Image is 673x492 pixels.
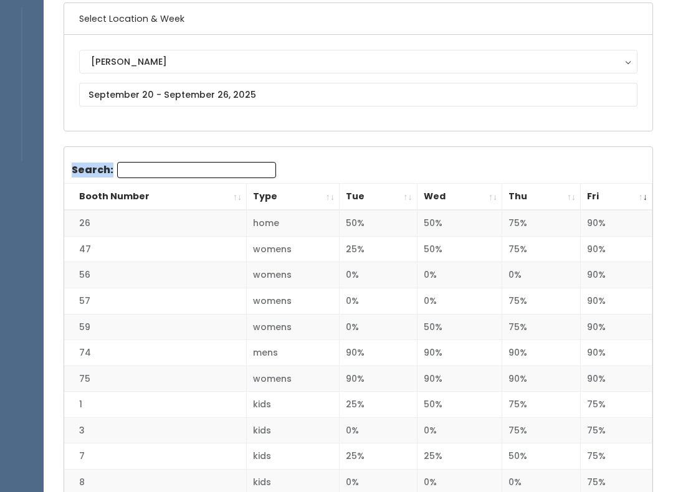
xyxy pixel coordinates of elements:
[502,417,581,443] td: 75%
[502,210,581,236] td: 75%
[417,366,502,392] td: 90%
[247,184,340,211] th: Type: activate to sort column ascending
[581,262,652,288] td: 90%
[64,314,247,340] td: 59
[91,55,626,69] div: [PERSON_NAME]
[339,288,417,315] td: 0%
[581,392,652,418] td: 75%
[247,288,340,315] td: womens
[79,83,637,106] input: September 20 - September 26, 2025
[339,366,417,392] td: 90%
[247,366,340,392] td: womens
[417,417,502,443] td: 0%
[64,236,247,262] td: 47
[502,392,581,418] td: 75%
[339,236,417,262] td: 25%
[581,366,652,392] td: 90%
[339,417,417,443] td: 0%
[502,314,581,340] td: 75%
[502,236,581,262] td: 75%
[339,262,417,288] td: 0%
[581,443,652,470] td: 75%
[502,443,581,470] td: 50%
[64,392,247,418] td: 1
[339,314,417,340] td: 0%
[247,417,340,443] td: kids
[247,236,340,262] td: womens
[117,162,276,178] input: Search:
[64,184,247,211] th: Booth Number: activate to sort column ascending
[79,50,637,73] button: [PERSON_NAME]
[64,443,247,470] td: 7
[502,262,581,288] td: 0%
[417,392,502,418] td: 50%
[417,210,502,236] td: 50%
[339,392,417,418] td: 25%
[581,288,652,315] td: 90%
[339,210,417,236] td: 50%
[502,184,581,211] th: Thu: activate to sort column ascending
[581,314,652,340] td: 90%
[64,210,247,236] td: 26
[247,443,340,470] td: kids
[64,288,247,315] td: 57
[417,340,502,366] td: 90%
[502,340,581,366] td: 90%
[339,340,417,366] td: 90%
[417,236,502,262] td: 50%
[581,184,652,211] th: Fri: activate to sort column ascending
[247,262,340,288] td: womens
[417,184,502,211] th: Wed: activate to sort column ascending
[417,314,502,340] td: 50%
[417,288,502,315] td: 0%
[247,340,340,366] td: mens
[339,443,417,470] td: 25%
[339,184,417,211] th: Tue: activate to sort column ascending
[581,417,652,443] td: 75%
[502,288,581,315] td: 75%
[247,314,340,340] td: womens
[72,162,276,178] label: Search:
[581,210,652,236] td: 90%
[417,443,502,470] td: 25%
[502,366,581,392] td: 90%
[64,417,247,443] td: 3
[247,392,340,418] td: kids
[64,3,652,35] h6: Select Location & Week
[417,262,502,288] td: 0%
[247,210,340,236] td: home
[64,340,247,366] td: 74
[581,340,652,366] td: 90%
[581,236,652,262] td: 90%
[64,262,247,288] td: 56
[64,366,247,392] td: 75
